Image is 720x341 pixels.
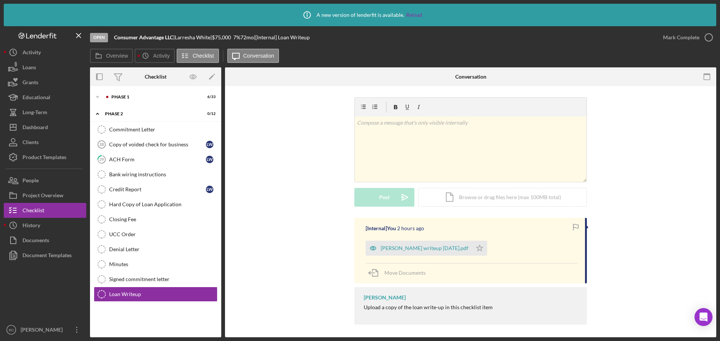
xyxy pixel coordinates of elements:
[109,246,217,252] div: Denial Letter
[175,34,212,40] div: Larresha White |
[94,137,217,152] a: 28Copy of voided check for businessLW
[4,218,86,233] button: History
[202,112,216,116] div: 0 / 12
[109,201,217,207] div: Hard Copy of Loan Application
[22,105,47,122] div: Long-Term
[206,186,213,193] div: L W
[22,218,40,235] div: History
[384,270,426,276] span: Move Documents
[663,30,699,45] div: Mark Complete
[94,227,217,242] a: UCC Order
[22,90,50,107] div: Educational
[364,295,406,301] div: [PERSON_NAME]
[111,95,197,99] div: Phase 1
[4,135,86,150] a: Clients
[22,45,41,62] div: Activity
[22,120,48,137] div: Dashboard
[94,242,217,257] a: Denial Letter
[94,257,217,272] a: Minutes
[4,248,86,263] button: Document Templates
[94,152,217,167] a: 29ACH FormLW
[94,167,217,182] a: Bank wiring instructions
[4,45,86,60] button: Activity
[109,216,217,222] div: Closing Fee
[381,245,468,251] div: [PERSON_NAME] writeup [DATE].pdf
[22,135,39,152] div: Clients
[94,287,217,302] a: Loan Writeup
[694,308,712,326] div: Open Intercom Messenger
[19,322,67,339] div: [PERSON_NAME]
[105,112,197,116] div: Phase 2
[94,272,217,287] a: Signed commitment letter
[4,105,86,120] button: Long-Term
[298,6,422,24] div: A new version of lenderfit is available.
[212,34,231,40] span: $75,000
[4,120,86,135] button: Dashboard
[22,60,36,77] div: Loans
[94,212,217,227] a: Closing Fee
[240,34,254,40] div: 72 mo
[202,95,216,99] div: 6 / 33
[4,233,86,248] button: Documents
[90,49,133,63] button: Overview
[4,173,86,188] button: People
[145,74,166,80] div: Checklist
[109,291,217,297] div: Loan Writeup
[109,171,217,177] div: Bank wiring instructions
[109,186,206,192] div: Credit Report
[22,248,72,265] div: Document Templates
[364,304,493,310] div: Upload a copy of the loan write-up in this checklist item
[109,127,217,133] div: Commitment Letter
[379,188,390,207] div: Post
[4,322,86,337] button: BD[PERSON_NAME]
[206,156,213,163] div: L W
[22,203,44,220] div: Checklist
[354,188,414,207] button: Post
[94,182,217,197] a: Credit ReportLW
[4,188,86,203] button: Project Overview
[109,141,206,147] div: Copy of voided check for business
[109,156,206,162] div: ACH Form
[22,150,66,167] div: Product Templates
[206,141,213,148] div: L W
[99,142,104,147] tspan: 28
[4,90,86,105] button: Educational
[135,49,174,63] button: Activity
[94,122,217,137] a: Commitment Letter
[22,173,39,190] div: People
[366,264,433,282] button: Move Documents
[109,276,217,282] div: Signed commitment letter
[109,261,217,267] div: Minutes
[22,188,63,205] div: Project Overview
[99,157,104,162] tspan: 29
[193,53,214,59] label: Checklist
[366,241,487,256] button: [PERSON_NAME] writeup [DATE].pdf
[455,74,486,80] div: Conversation
[366,225,396,231] div: [Internal] You
[106,53,128,59] label: Overview
[243,53,274,59] label: Conversation
[177,49,219,63] button: Checklist
[4,150,86,165] button: Product Templates
[22,75,38,92] div: Grants
[9,328,13,332] text: BD
[233,34,240,40] div: 7 %
[109,231,217,237] div: UCC Order
[655,30,716,45] button: Mark Complete
[114,34,173,40] b: Consumer Advantage LLC
[4,203,86,218] button: Checklist
[4,60,86,75] a: Loans
[114,34,175,40] div: |
[22,233,49,250] div: Documents
[4,75,86,90] button: Grants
